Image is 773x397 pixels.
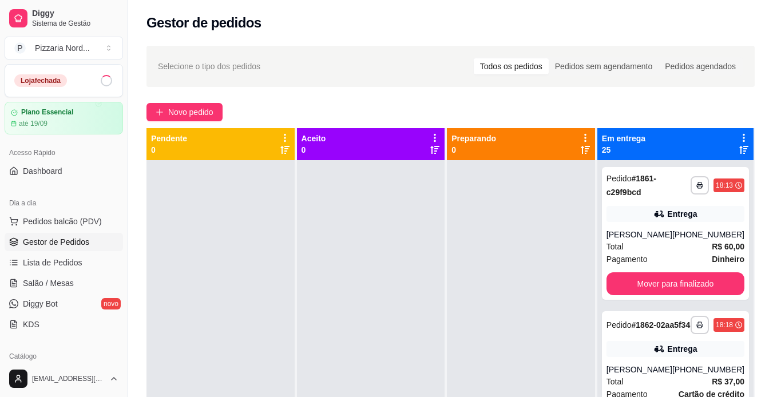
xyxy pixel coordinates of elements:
[606,320,632,329] span: Pedido
[302,133,326,144] p: Aceito
[549,58,659,74] div: Pedidos sem agendamento
[5,144,123,162] div: Acesso Rápido
[606,364,672,375] div: [PERSON_NAME]
[667,208,697,220] div: Entrega
[5,5,123,32] a: DiggySistema de Gestão
[151,133,187,144] p: Pendente
[606,240,624,253] span: Total
[672,364,744,375] div: [PHONE_NUMBER]
[146,14,261,32] h2: Gestor de pedidos
[716,181,733,190] div: 18:13
[32,19,118,28] span: Sistema de Gestão
[667,343,697,355] div: Entrega
[14,74,67,87] div: Loja fechada
[5,102,123,134] a: Plano Essencialaté 19/09
[35,42,90,54] div: Pizzaria Nord ...
[712,377,744,386] strong: R$ 37,00
[5,233,123,251] a: Gestor de Pedidos
[606,375,624,388] span: Total
[474,58,549,74] div: Todos os pedidos
[14,42,26,54] span: P
[302,144,326,156] p: 0
[23,216,102,227] span: Pedidos balcão (PDV)
[5,212,123,231] button: Pedidos balcão (PDV)
[156,108,164,116] span: plus
[151,144,187,156] p: 0
[672,229,744,240] div: [PHONE_NUMBER]
[602,133,645,144] p: Em entrega
[712,255,744,264] strong: Dinheiro
[19,119,47,128] article: até 19/09
[712,242,744,251] strong: R$ 60,00
[5,37,123,59] button: Select a team
[716,320,733,329] div: 18:18
[606,174,632,183] span: Pedido
[5,253,123,272] a: Lista de Pedidos
[602,144,645,156] p: 25
[32,374,105,383] span: [EMAIL_ADDRESS][DOMAIN_NAME]
[23,257,82,268] span: Lista de Pedidos
[606,272,744,295] button: Mover para finalizado
[5,315,123,334] a: KDS
[158,60,260,73] span: Selecione o tipo dos pedidos
[21,108,73,117] article: Plano Essencial
[5,365,123,392] button: [EMAIL_ADDRESS][DOMAIN_NAME]
[5,162,123,180] a: Dashboard
[23,277,74,289] span: Salão / Mesas
[5,194,123,212] div: Dia a dia
[23,298,58,309] span: Diggy Bot
[606,229,672,240] div: [PERSON_NAME]
[606,174,656,197] strong: # 1861-c29f9bcd
[5,295,123,313] a: Diggy Botnovo
[5,274,123,292] a: Salão / Mesas
[659,58,742,74] div: Pedidos agendados
[32,9,118,19] span: Diggy
[606,253,648,265] span: Pagamento
[23,319,39,330] span: KDS
[5,347,123,366] div: Catálogo
[23,236,89,248] span: Gestor de Pedidos
[23,165,62,177] span: Dashboard
[451,133,496,144] p: Preparando
[168,106,213,118] span: Novo pedido
[146,103,223,121] button: Novo pedido
[451,144,496,156] p: 0
[631,320,690,329] strong: # 1862-02aa5f34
